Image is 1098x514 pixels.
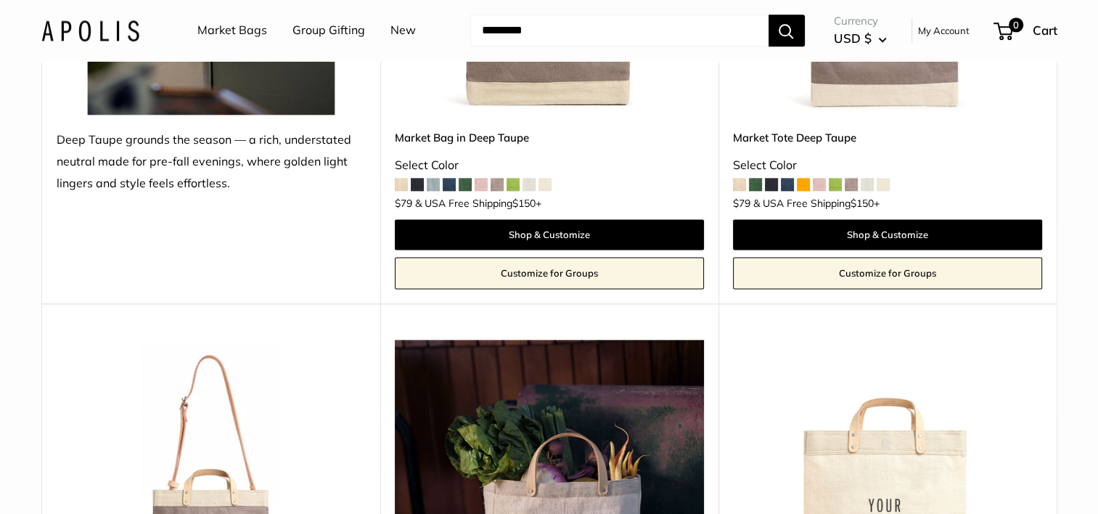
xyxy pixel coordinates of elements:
span: 0 [1008,17,1023,32]
span: $150 [851,197,874,210]
a: Market Bags [197,20,267,41]
span: $79 [395,197,412,210]
a: 0 Cart [995,19,1057,42]
span: & USA Free Shipping + [753,198,880,208]
span: $79 [733,197,750,210]
a: My Account [918,22,970,39]
div: Deep Taupe grounds the season — a rich, understated neutral made for pre-fall evenings, where gol... [57,129,366,195]
a: Shop & Customize [733,219,1042,250]
a: Customize for Groups [395,257,704,289]
div: Select Color [733,155,1042,176]
a: Group Gifting [292,20,365,41]
a: Customize for Groups [733,257,1042,289]
span: Cart [1033,23,1057,38]
iframe: Sign Up via Text for Offers [12,459,155,502]
span: USD $ [834,30,872,46]
span: Currency [834,11,887,31]
button: USD $ [834,27,887,50]
button: Search [769,15,805,46]
a: New [390,20,416,41]
img: Apolis [41,20,139,41]
a: Market Tote Deep Taupe [733,129,1042,146]
span: & USA Free Shipping + [415,198,541,208]
input: Search... [470,15,769,46]
div: Select Color [395,155,704,176]
a: Market Bag in Deep Taupe [395,129,704,146]
a: Shop & Customize [395,219,704,250]
span: $150 [512,197,536,210]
